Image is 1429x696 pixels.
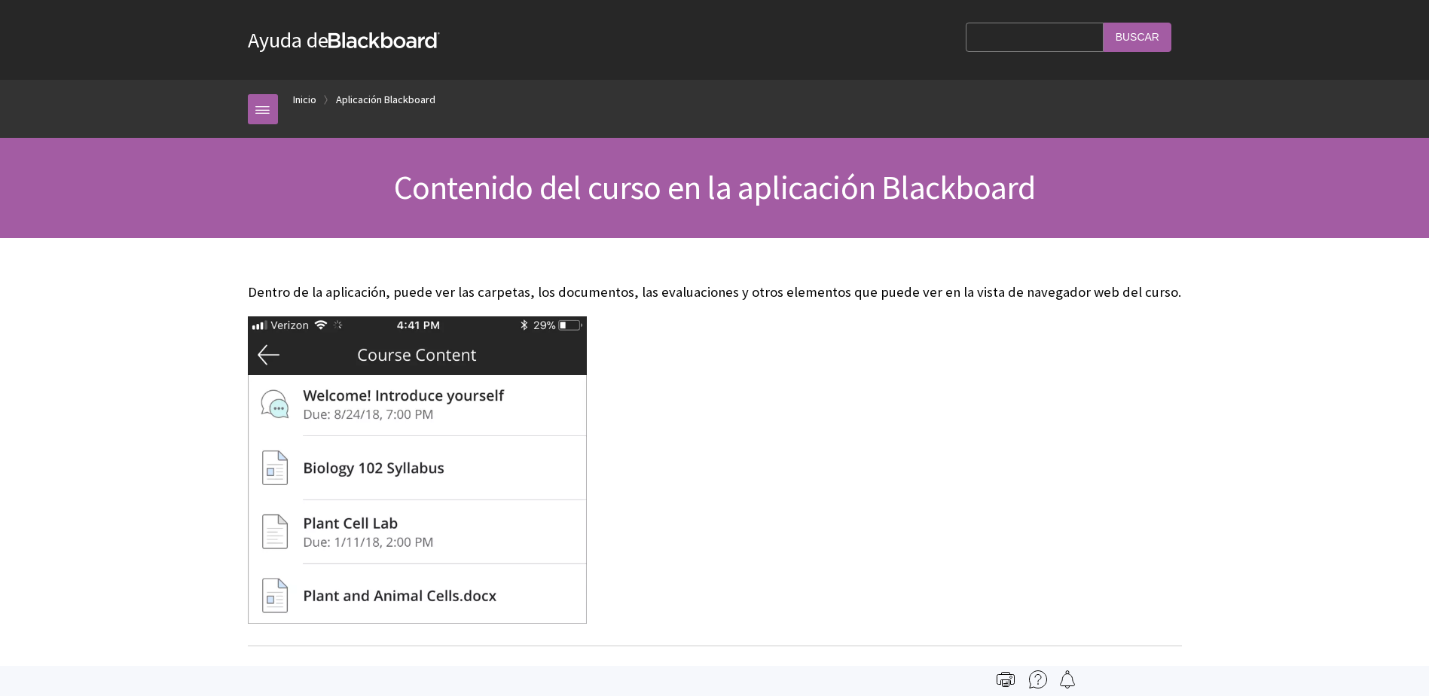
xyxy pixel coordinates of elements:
a: Inicio [293,90,316,109]
span: Contenido del curso en la aplicación Blackboard [394,166,1035,208]
a: Ayuda deBlackboard [248,26,440,53]
p: Dentro de la aplicación, puede ver las carpetas, los documentos, las evaluaciones y otros element... [248,282,1182,302]
input: Buscar [1104,23,1171,52]
strong: Blackboard [328,32,440,48]
img: More help [1029,670,1047,688]
a: Aplicación Blackboard [336,90,435,109]
img: Print [997,670,1015,688]
h2: Tipos de archivo compatibles [248,646,1182,696]
img: Follow this page [1058,670,1076,688]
